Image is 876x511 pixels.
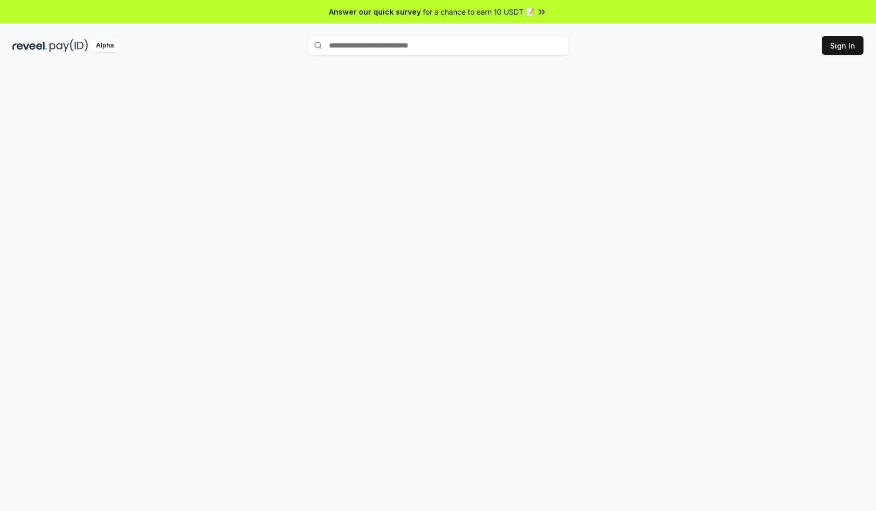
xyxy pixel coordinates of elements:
[90,39,119,52] div: Alpha
[329,6,421,17] span: Answer our quick survey
[423,6,534,17] span: for a chance to earn 10 USDT 📝
[822,36,863,55] button: Sign In
[13,39,47,52] img: reveel_dark
[50,39,88,52] img: pay_id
